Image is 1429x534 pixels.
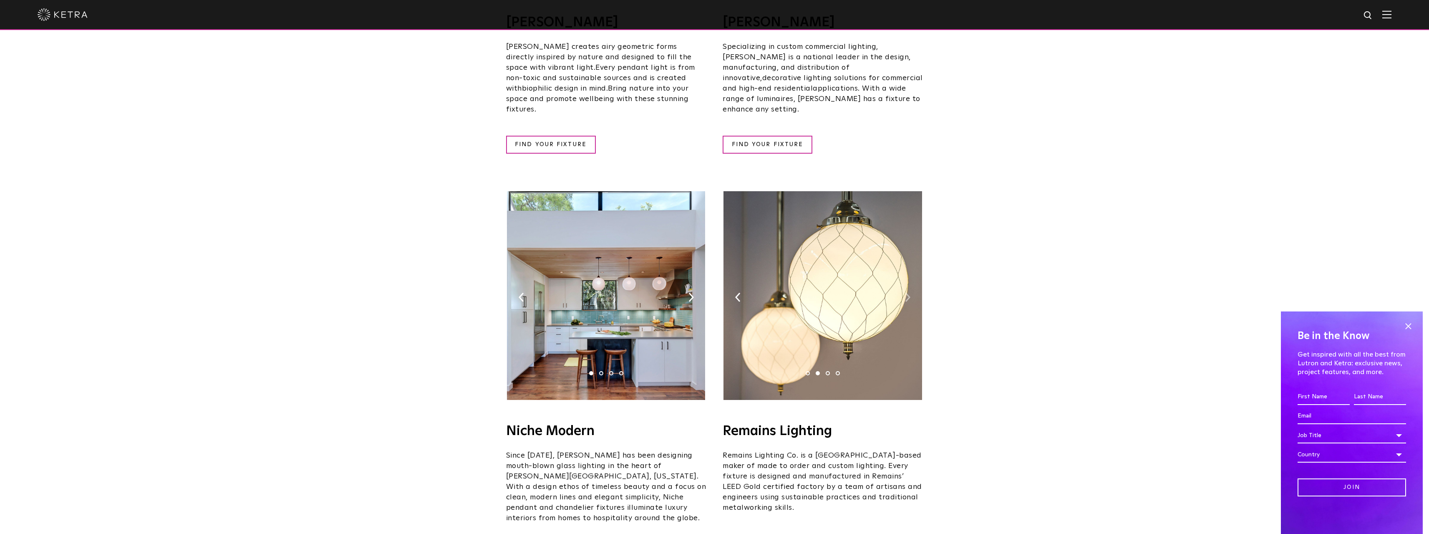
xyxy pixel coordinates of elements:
[735,293,741,302] img: arrow-left-black.svg
[723,43,878,51] span: Specializing in custom commercial lighting,
[507,191,705,400] img: Niche-Oplaine-Solitaire-Interlock-House-1400.jpg
[723,450,923,513] p: Remains Lighting Co. is a [GEOGRAPHIC_DATA]-based maker of made to order and custom lighting. Eve...
[506,450,706,524] p: Since [DATE], [PERSON_NAME] has been designing mouth-blown glass lighting in the heart of [PERSON...
[506,425,706,438] h4: Niche Modern
[723,425,923,438] h4: Remains Lighting​
[1363,10,1374,21] img: search icon
[723,136,812,154] a: FIND YOUR FIXTURE
[1298,478,1406,496] input: Join
[519,293,524,302] img: arrow-left-black.svg
[506,43,692,71] span: [PERSON_NAME] creates airy geometric forms directly inspired by nature and designed to fill the s...
[688,293,694,302] img: arrow-right-black.svg
[723,53,911,82] span: is a national leader in the design, manufacturing, and distribution of innovative,
[905,293,910,302] img: arrow-right-black.svg
[1298,428,1406,443] div: Job Title
[1298,389,1350,405] input: First Name
[506,42,706,115] p: biophilic design in mind.
[506,64,695,92] span: Every pendant light is from non-toxic and sustainable sources and is created with
[1382,10,1391,18] img: Hamburger%20Nav.svg
[723,191,922,400] img: sorensonketrareadyremainslightingco%5B63%5D.jpg
[1298,328,1406,344] h4: Be in the Know
[1298,447,1406,463] div: Country
[723,53,786,61] span: [PERSON_NAME]
[506,85,689,113] span: Bring nature into your space and promote wellbeing with these stunning fixtures.
[1298,350,1406,376] p: Get inspired with all the best from Lutron and Ketra: exclusive news, project features, and more.
[1298,408,1406,424] input: Email
[723,85,920,113] span: applications. With a wide range of luminaires, [PERSON_NAME] has a fixture to enhance any setting.
[723,74,923,92] span: decorative lighting solutions for commercial and high-end residential
[38,8,88,21] img: ketra-logo-2019-white
[506,136,596,154] a: FIND YOUR FIXTURE
[1354,389,1406,405] input: Last Name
